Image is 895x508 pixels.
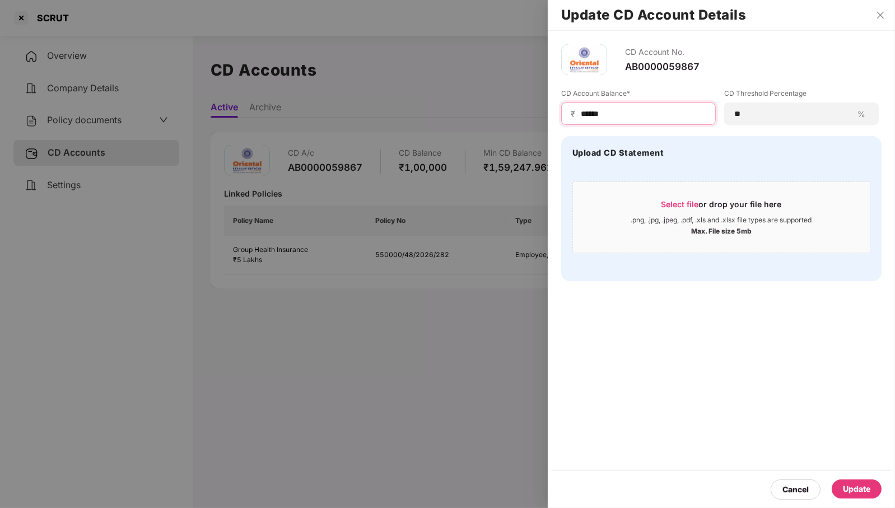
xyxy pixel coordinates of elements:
h4: Upload CD Statement [572,147,664,159]
div: .png, .jpg, .jpeg, .pdf, .xls and .xlsx file types are supported [631,216,812,225]
span: Select file [661,199,699,209]
div: Cancel [782,483,809,496]
div: CD Account No. [625,44,700,60]
div: AB0000059867 [625,60,700,73]
label: CD Threshold Percentage [724,88,879,102]
label: CD Account Balance* [561,88,716,102]
div: Max. File size 5mb [691,225,752,236]
div: Update [843,483,870,495]
span: Select fileor drop your file here.png, .jpg, .jpeg, .pdf, .xls and .xlsx file types are supported... [573,190,870,244]
span: ₹ [571,109,580,119]
div: or drop your file here [661,199,782,216]
span: close [876,11,885,20]
h2: Update CD Account Details [561,9,882,21]
button: Close [873,10,888,20]
img: oi.png [567,43,601,77]
span: % [853,109,870,119]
